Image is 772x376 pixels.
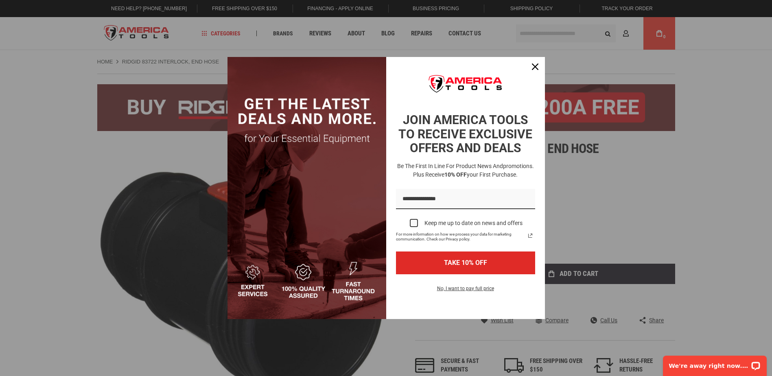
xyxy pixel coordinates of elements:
[413,163,534,178] span: promotions. Plus receive your first purchase.
[525,231,535,240] svg: link icon
[396,232,525,242] span: For more information on how we process your data for marketing communication. Check our Privacy p...
[444,171,467,178] strong: 10% OFF
[525,231,535,240] a: Read our Privacy Policy
[525,57,545,77] button: Close
[396,189,535,210] input: Email field
[431,284,501,298] button: No, I want to pay full price
[394,162,537,179] h3: Be the first in line for product news and
[398,113,532,155] strong: JOIN AMERICA TOOLS TO RECEIVE EXCLUSIVE OFFERS AND DEALS
[424,220,523,227] div: Keep me up to date on news and offers
[532,63,538,70] svg: close icon
[658,350,772,376] iframe: LiveChat chat widget
[396,251,535,274] button: TAKE 10% OFF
